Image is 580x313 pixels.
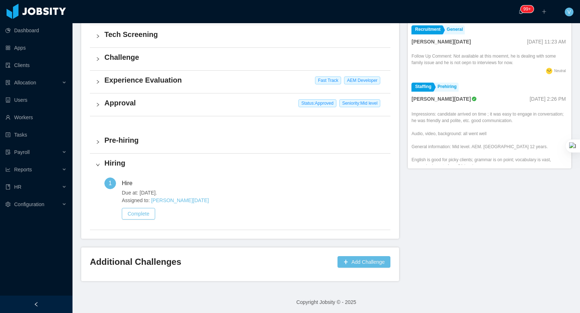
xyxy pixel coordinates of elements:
[14,201,44,207] span: Configuration
[122,208,155,220] button: Complete
[109,180,112,186] span: 1
[104,29,385,39] h4: Tech Screening
[337,256,390,268] button: icon: plusAdd Challenge
[90,25,390,47] div: icon: rightTech Screening
[96,34,100,38] i: icon: right
[527,39,566,45] span: [DATE] 11:23 AM
[315,76,341,84] span: Fast Track
[104,158,385,168] h4: Hiring
[14,80,36,85] span: Allocation
[298,99,336,107] span: Status: Approved
[96,140,100,144] i: icon: right
[104,75,385,85] h4: Experience Evaluation
[96,103,100,107] i: icon: right
[5,128,67,142] a: icon: profileTasks
[122,189,385,197] span: Due at: [DATE].
[122,178,138,189] div: Hire
[5,41,67,55] a: icon: appstoreApps
[530,96,566,102] span: [DATE] 2:26 PM
[434,83,459,92] a: Prehiring
[5,23,67,38] a: icon: pie-chartDashboard
[411,25,442,34] a: Recruitment
[554,69,566,73] span: Neutral
[104,52,385,62] h4: Challenge
[96,57,100,61] i: icon: right
[14,149,30,155] span: Payroll
[5,150,11,155] i: icon: file-protect
[567,8,571,16] span: V
[14,167,32,172] span: Reports
[90,256,335,268] h3: Additional Challenges
[518,9,523,14] i: icon: bell
[90,71,390,93] div: icon: rightExperience Evaluation
[411,83,433,92] a: Staffing
[5,110,67,125] a: icon: userWorkers
[5,167,11,172] i: icon: line-chart
[90,154,390,176] div: icon: rightHiring
[5,93,67,107] a: icon: robotUsers
[122,211,155,217] a: Complete
[521,5,534,13] sup: 907
[411,39,471,45] strong: [PERSON_NAME][DATE]
[104,135,385,145] h4: Pre-hiring
[122,197,385,204] span: Assigned to:
[411,96,471,102] strong: [PERSON_NAME][DATE]
[411,53,568,66] div: Follow Up Comment: Not available at this moemnt, he is dealing with some family issue and he is n...
[96,163,100,167] i: icon: right
[104,98,385,108] h4: Approval
[96,80,100,84] i: icon: right
[90,48,390,70] div: icon: rightChallenge
[339,99,380,107] span: Seniority: Mid level
[90,131,390,153] div: icon: rightPre-hiring
[443,25,465,34] a: General
[90,93,390,116] div: icon: rightApproval
[151,197,209,203] a: [PERSON_NAME][DATE]
[542,9,547,14] i: icon: plus
[344,76,380,84] span: AEM Developer
[5,80,11,85] i: icon: solution
[5,184,11,189] i: icon: book
[5,202,11,207] i: icon: setting
[14,184,21,190] span: HR
[5,58,67,72] a: icon: auditClients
